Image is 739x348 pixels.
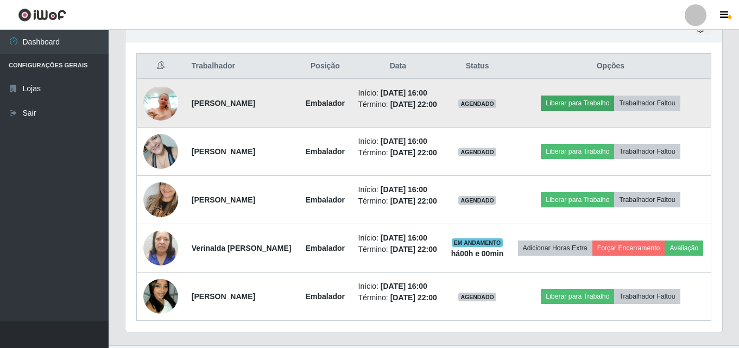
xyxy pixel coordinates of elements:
strong: [PERSON_NAME] [192,195,255,204]
th: Posição [299,54,351,79]
button: Trabalhador Faltou [614,192,680,207]
th: Opções [510,54,711,79]
button: Liberar para Trabalho [541,192,614,207]
button: Forçar Encerramento [592,241,665,256]
li: Início: [358,281,438,292]
strong: Embalador [306,195,345,204]
button: Trabalhador Faltou [614,144,680,159]
time: [DATE] 22:00 [390,245,437,254]
button: Liberar para Trabalho [541,144,614,159]
strong: Embalador [306,244,345,252]
img: 1715267360943.jpeg [143,169,178,231]
span: AGENDADO [458,148,496,156]
li: Início: [358,136,438,147]
th: Trabalhador [185,54,299,79]
button: Adicionar Horas Extra [518,241,592,256]
strong: [PERSON_NAME] [192,292,255,301]
span: EM ANDAMENTO [452,238,503,247]
li: Término: [358,292,438,303]
img: 1728324895552.jpeg [143,217,178,279]
img: CoreUI Logo [18,8,66,22]
button: Trabalhador Faltou [614,289,680,304]
img: 1743267805927.jpeg [143,265,178,327]
li: Início: [358,232,438,244]
time: [DATE] 16:00 [381,282,427,290]
time: [DATE] 16:00 [381,185,427,194]
span: AGENDADO [458,196,496,205]
time: [DATE] 22:00 [390,197,437,205]
span: AGENDADO [458,99,496,108]
time: [DATE] 22:00 [390,100,437,109]
th: Status [444,54,510,79]
th: Data [352,54,445,79]
strong: Embalador [306,292,345,301]
li: Início: [358,184,438,195]
time: [DATE] 16:00 [381,233,427,242]
strong: Embalador [306,99,345,107]
li: Início: [358,87,438,99]
li: Término: [358,195,438,207]
button: Liberar para Trabalho [541,96,614,111]
time: [DATE] 16:00 [381,88,427,97]
li: Término: [358,147,438,159]
strong: Embalador [306,147,345,156]
strong: [PERSON_NAME] [192,99,255,107]
img: 1704221939354.jpeg [143,80,178,126]
time: [DATE] 16:00 [381,137,427,145]
button: Trabalhador Faltou [614,96,680,111]
time: [DATE] 22:00 [390,293,437,302]
button: Liberar para Trabalho [541,289,614,304]
img: 1714959691742.jpeg [143,128,178,174]
li: Término: [358,99,438,110]
li: Término: [358,244,438,255]
time: [DATE] 22:00 [390,148,437,157]
span: AGENDADO [458,293,496,301]
strong: Verinalda [PERSON_NAME] [192,244,292,252]
button: Avaliação [665,241,703,256]
strong: [PERSON_NAME] [192,147,255,156]
strong: há 00 h e 00 min [451,249,504,258]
